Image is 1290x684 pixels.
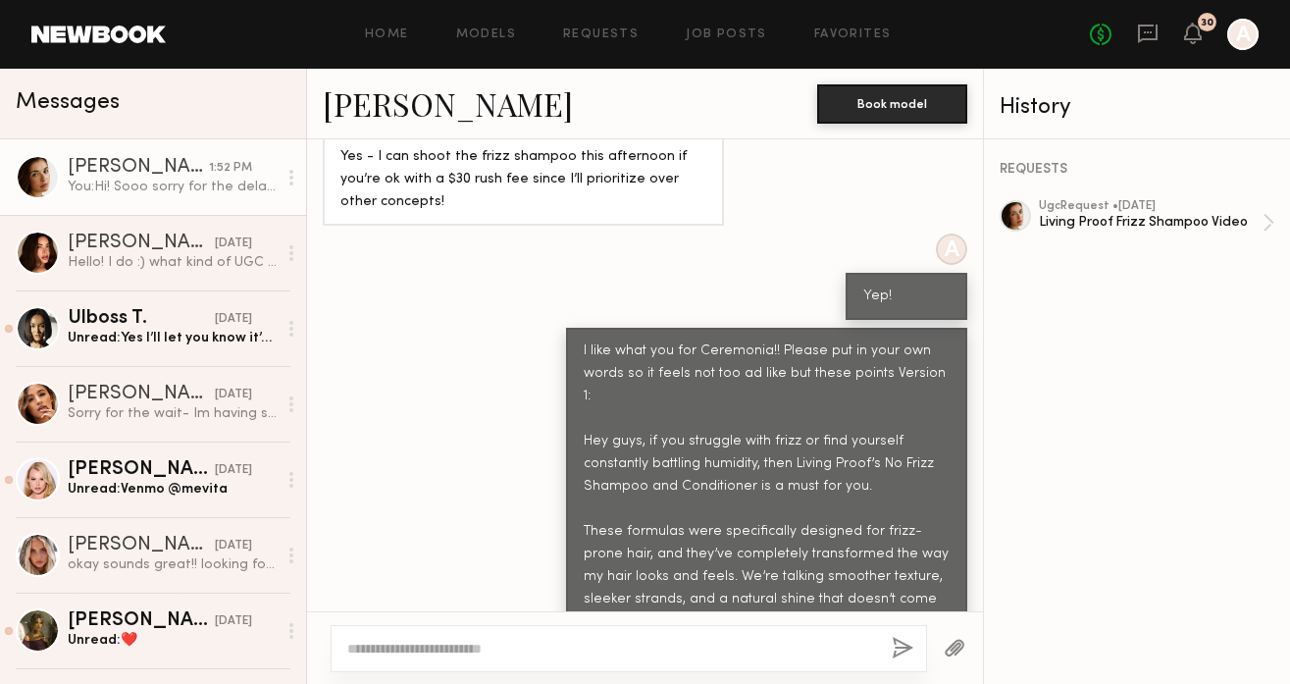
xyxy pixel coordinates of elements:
div: [PERSON_NAME] [68,234,215,253]
div: [DATE] [215,537,252,555]
div: 1:52 PM [209,159,252,178]
div: [DATE] [215,612,252,631]
div: Ulboss T. [68,309,215,329]
div: Unread: Yes I’ll let you know it’s gotta be [DATE] or [DATE], I’m editing it now [68,329,277,347]
span: Messages [16,91,120,114]
div: Living Proof Frizz Shampoo Video [1039,213,1263,232]
div: [DATE] [215,386,252,404]
div: You: Hi! Sooo sorry for the delay!! I am sending over [DATE] xx [68,178,277,196]
div: Yes - I can shoot the frizz shampoo this afternoon if you’re ok with a $30 rush fee since I’ll pr... [340,146,706,214]
a: Models [456,28,516,41]
div: REQUESTS [1000,163,1274,177]
a: Home [365,28,409,41]
a: Job Posts [686,28,767,41]
div: [PERSON_NAME] [68,385,215,404]
div: [PERSON_NAME] [68,460,215,480]
div: Hello! I do :) what kind of UGC are you looking for? [68,253,277,272]
div: [PERSON_NAME] [68,158,209,178]
button: Book model [817,84,967,124]
div: [DATE] [215,310,252,329]
div: Unread: ❤️ [68,631,277,650]
div: ugc Request • [DATE] [1039,200,1263,213]
div: [PERSON_NAME] [68,611,215,631]
a: Book model [817,94,967,111]
a: Favorites [814,28,892,41]
a: A [1227,19,1259,50]
div: Unread: Venmo @mevita [68,480,277,499]
div: Sorry for the wait- Im having some trouble uploading [68,404,277,423]
a: Requests [563,28,639,41]
div: [DATE] [215,461,252,480]
div: okay sounds great!! looking forward to working with you! [68,555,277,574]
div: [DATE] [215,235,252,253]
div: History [1000,96,1274,119]
a: ugcRequest •[DATE]Living Proof Frizz Shampoo Video [1039,200,1274,245]
div: 30 [1201,18,1213,28]
div: [PERSON_NAME] [68,536,215,555]
a: [PERSON_NAME] [323,82,573,125]
div: Yep! [863,286,950,308]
